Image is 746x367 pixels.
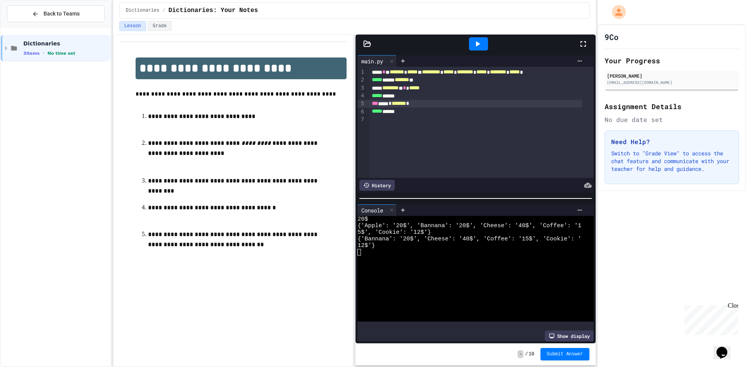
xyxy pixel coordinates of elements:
button: Grade [148,21,172,31]
div: [EMAIL_ADDRESS][DOMAIN_NAME] [607,80,737,85]
div: 7 [357,116,365,123]
div: 3 [357,84,365,92]
span: {'Bannana': '20$', 'Cheese': '40$', 'Coffee': '15$', 'Cookie': ' [357,236,581,242]
div: [PERSON_NAME] [607,72,737,79]
div: 5 [357,100,365,108]
div: 6 [357,108,365,116]
span: Dictionaries [23,40,109,47]
span: Submit Answer [547,351,583,357]
span: • [43,50,44,56]
span: Dictionaries: Your Notes [168,6,258,15]
div: Console [357,206,387,214]
h2: Your Progress [605,55,739,66]
span: No time set [47,51,75,56]
h1: 9Co [605,31,619,42]
span: 5$', 'Cookie': '12$'} [357,229,431,236]
iframe: chat widget [682,302,738,335]
span: 10 [529,351,534,357]
button: Submit Answer [540,348,589,360]
div: My Account [604,3,628,21]
div: Show display [545,330,594,341]
div: No due date set [605,115,739,124]
button: Lesson [119,21,146,31]
span: - [518,350,523,358]
div: main.py [357,55,397,67]
div: 2 [357,76,365,84]
span: / [525,351,528,357]
iframe: chat widget [713,336,738,359]
span: Back to Teams [44,10,80,18]
div: Console [357,204,397,216]
span: {'Apple': '20$', 'Bannana': '20$', 'Cheese': '40$', 'Coffee': '1 [357,223,581,229]
div: main.py [357,57,387,65]
h2: Assignment Details [605,101,739,112]
span: 20$ [357,216,368,223]
span: 12$'} [357,242,375,249]
div: 4 [357,92,365,100]
p: Switch to "Grade View" to access the chat feature and communicate with your teacher for help and ... [611,150,732,173]
div: Chat with us now!Close [3,3,54,49]
h3: Need Help? [611,137,732,146]
button: Back to Teams [7,5,105,22]
span: Dictionaries [126,7,159,14]
div: 1 [357,68,365,76]
span: / [162,7,165,14]
span: 3 items [23,51,40,56]
div: History [359,180,395,191]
